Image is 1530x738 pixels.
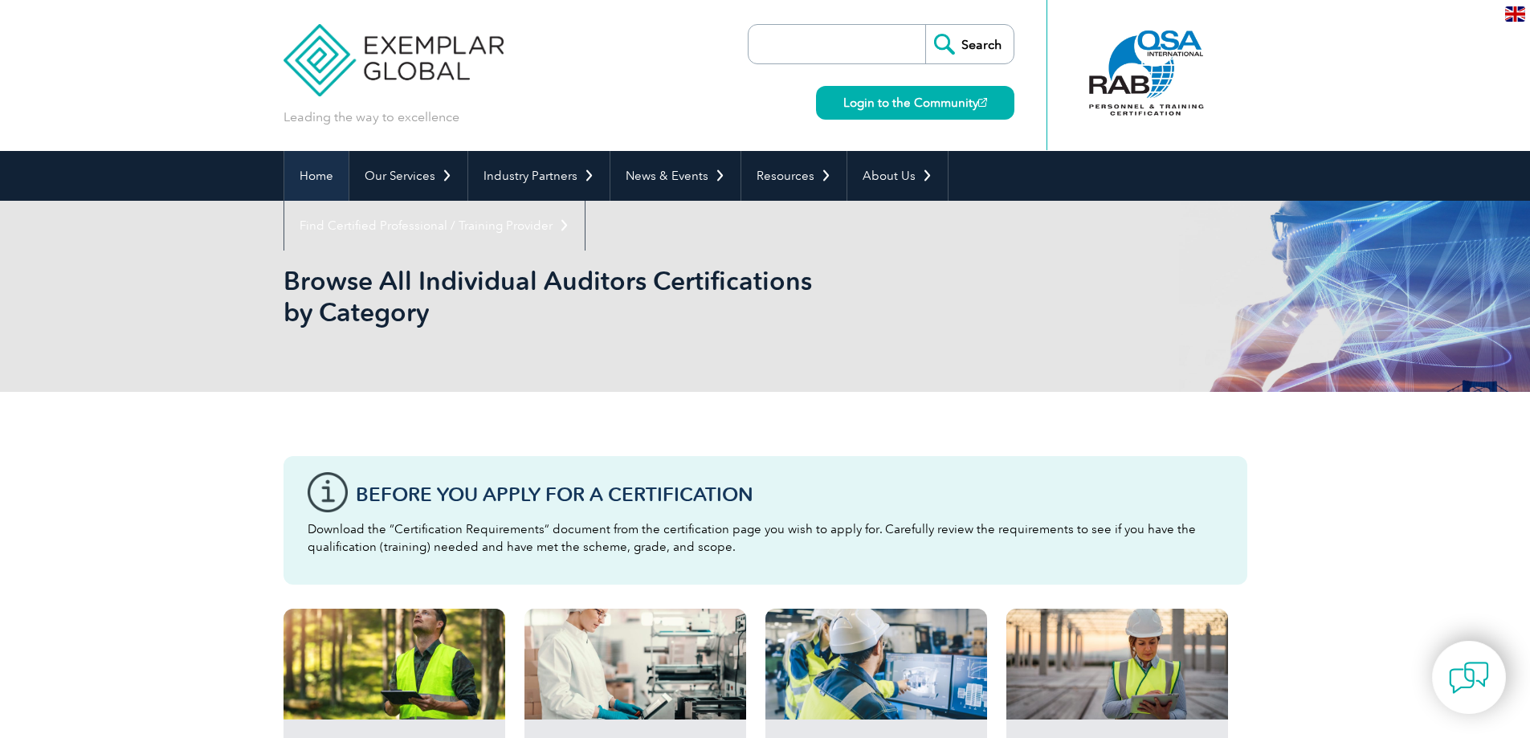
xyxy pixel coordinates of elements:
[284,265,900,328] h1: Browse All Individual Auditors Certifications by Category
[284,151,349,201] a: Home
[349,151,467,201] a: Our Services
[1505,6,1525,22] img: en
[308,520,1223,556] p: Download the “Certification Requirements” document from the certification page you wish to apply ...
[284,201,585,251] a: Find Certified Professional / Training Provider
[610,151,741,201] a: News & Events
[284,108,459,126] p: Leading the way to excellence
[925,25,1014,63] input: Search
[468,151,610,201] a: Industry Partners
[356,484,1223,504] h3: Before You Apply For a Certification
[741,151,847,201] a: Resources
[816,86,1014,120] a: Login to the Community
[1449,658,1489,698] img: contact-chat.png
[978,98,987,107] img: open_square.png
[847,151,948,201] a: About Us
